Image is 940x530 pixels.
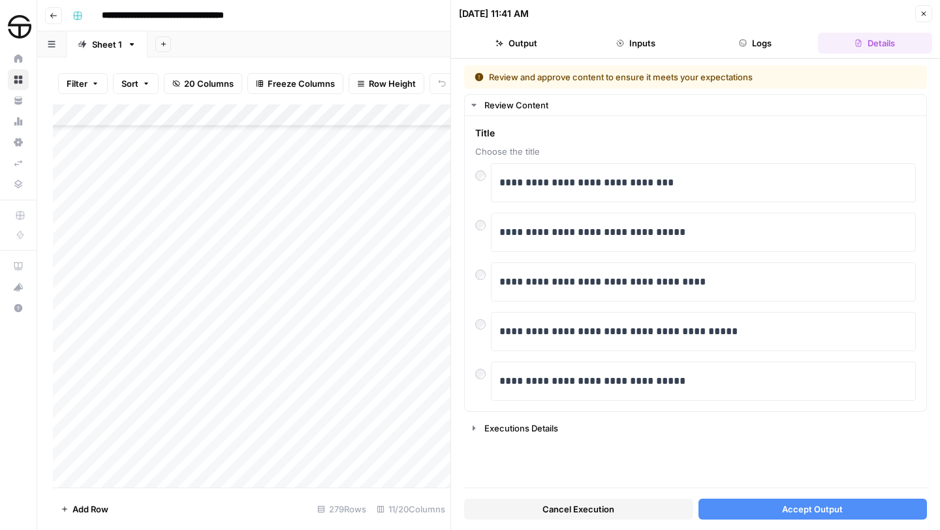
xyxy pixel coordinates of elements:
[268,77,335,90] span: Freeze Columns
[465,116,926,411] div: Review Content
[782,503,843,516] span: Accept Output
[8,277,29,298] button: What's new?
[484,99,918,112] div: Review Content
[92,38,122,51] div: Sheet 1
[164,73,242,94] button: 20 Columns
[247,73,343,94] button: Freeze Columns
[484,422,918,435] div: Executions Details
[53,499,116,520] button: Add Row
[67,31,148,57] a: Sheet 1
[67,77,87,90] span: Filter
[8,90,29,111] a: Your Data
[464,499,693,520] button: Cancel Execution
[475,127,916,140] span: Title
[8,277,28,297] div: What's new?
[72,503,108,516] span: Add Row
[113,73,159,94] button: Sort
[8,256,29,277] a: AirOps Academy
[8,111,29,132] a: Usage
[698,33,813,54] button: Logs
[312,499,371,520] div: 279 Rows
[8,48,29,69] a: Home
[465,95,926,116] button: Review Content
[369,77,416,90] span: Row Height
[459,7,529,20] div: [DATE] 11:41 AM
[430,73,480,94] button: Undo
[8,174,29,195] a: Data Library
[459,33,573,54] button: Output
[475,145,916,158] span: Choose the title
[465,418,926,439] button: Executions Details
[698,499,928,520] button: Accept Output
[184,77,234,90] span: 20 Columns
[8,153,29,174] a: Syncs
[8,15,31,39] img: SimpleTire Logo
[8,69,29,90] a: Browse
[818,33,932,54] button: Details
[8,10,29,43] button: Workspace: SimpleTire
[8,132,29,153] a: Settings
[542,503,614,516] span: Cancel Execution
[349,73,424,94] button: Row Height
[578,33,693,54] button: Inputs
[121,77,138,90] span: Sort
[58,73,108,94] button: Filter
[475,70,835,84] div: Review and approve content to ensure it meets your expectations
[8,298,29,319] button: Help + Support
[371,499,450,520] div: 11/20 Columns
